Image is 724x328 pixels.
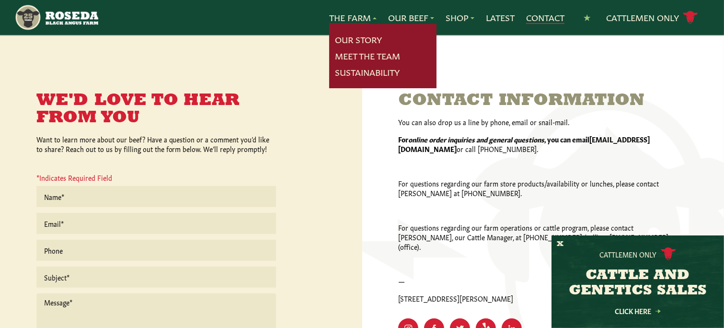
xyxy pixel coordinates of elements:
h3: Contact Information [398,92,688,109]
p: Want to learn more about our beef? Have a question or a comment you’d like to share? Reach out to... [36,134,276,153]
strong: [EMAIL_ADDRESS][DOMAIN_NAME] [398,134,650,153]
p: You can also drop us a line by phone, email or snail-mail. [398,117,688,127]
input: Email* [36,213,276,234]
img: https://roseda.com/wp-content/uploads/2021/05/roseda-25-header.png [14,4,98,31]
p: — [398,276,688,286]
a: Latest [486,12,515,24]
a: Meet The Team [335,50,400,62]
p: [STREET_ADDRESS][PERSON_NAME] [398,293,688,303]
button: X [557,239,563,249]
a: Cattlemen Only [606,9,698,26]
a: Click Here [595,308,681,314]
a: Contact [526,12,564,24]
a: Sustainability [335,66,400,79]
p: For questions regarding our farm store products/availability or lunches, please contact [PERSON_N... [398,178,688,198]
input: Phone [36,240,276,261]
p: or call [PHONE_NUMBER]. [398,134,688,153]
h3: We'd Love to Hear From You [36,92,276,127]
input: Subject* [36,267,276,288]
input: Name* [36,186,276,207]
p: Cattlemen Only [600,249,657,259]
a: Our Story [335,34,382,46]
img: cattle-icon.svg [661,247,676,260]
a: Our Beef [388,12,434,24]
p: For questions regarding our farm operations or cattle program, please contact [PERSON_NAME], our ... [398,223,688,251]
p: *Indicates Required Field [36,173,276,186]
h3: CATTLE AND GENETICS SALES [563,268,712,299]
strong: For , you can email [398,134,589,144]
a: Shop [446,12,474,24]
em: online order inquiries and general questions [408,134,544,144]
a: The Farm [329,12,377,24]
